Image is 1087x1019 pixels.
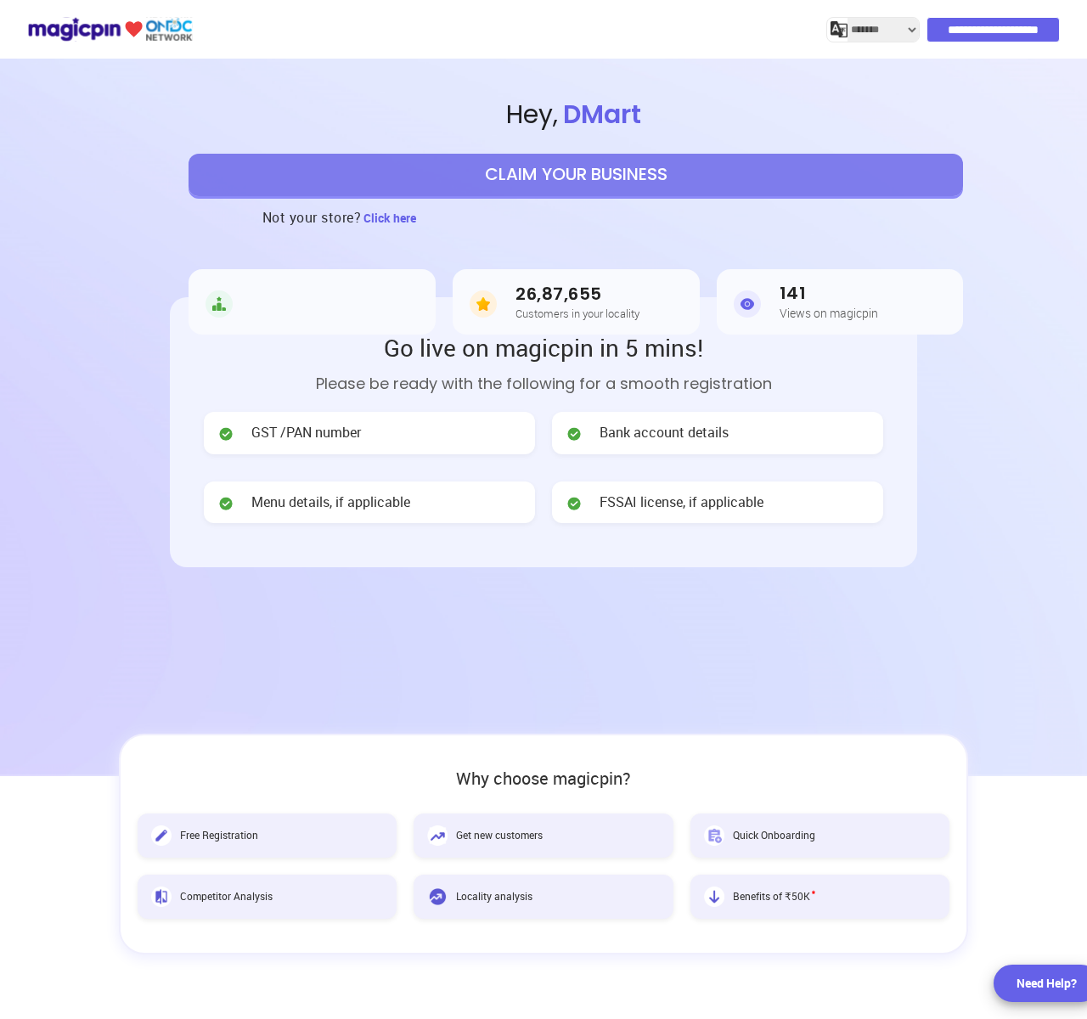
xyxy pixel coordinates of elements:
img: Get new customers [427,825,448,846]
div: Need Help? [1017,975,1077,992]
h5: Customers in your locality [515,307,639,319]
img: check [566,495,583,512]
span: Free Registration [180,828,258,842]
img: Locality analysis [427,887,448,907]
img: check [217,495,234,512]
img: check [566,425,583,442]
h2: Why choose magicpin? [138,769,949,788]
img: Views [734,287,761,321]
span: Benefits of ₹50K [733,889,815,904]
span: Locality analysis [456,889,532,904]
img: j2MGCQAAAABJRU5ErkJggg== [831,21,848,38]
img: Competitor Analysis [151,887,172,907]
img: check [217,425,234,442]
span: Competitor Analysis [180,889,273,904]
span: Quick Onboarding [733,828,815,842]
span: Hey , [65,97,1087,133]
h3: 141 [780,284,878,303]
img: Free Registration [151,825,172,846]
span: GST /PAN number [251,423,361,442]
span: Get new customers [456,828,543,842]
img: Customers [470,287,497,321]
span: Bank account details [600,423,729,442]
button: CLAIM YOUR BUSINESS [189,154,963,196]
p: Please be ready with the following for a smooth registration [204,372,883,395]
span: Menu details, if applicable [251,493,410,512]
h3: Not your store? [262,196,362,239]
h3: 26,87,655 [515,284,639,304]
h5: Views on magicpin [780,307,878,319]
img: Quick Onboarding [704,825,724,846]
h2: Go live on magicpin in 5 mins! [204,331,883,363]
span: DMart [558,96,646,132]
span: Click here [363,210,416,226]
img: ondc-logo-new-small.8a59708e.svg [27,14,193,44]
img: Benefits of ₹50K [704,887,724,907]
img: Rank [206,287,233,321]
span: FSSAI license, if applicable [600,493,763,512]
